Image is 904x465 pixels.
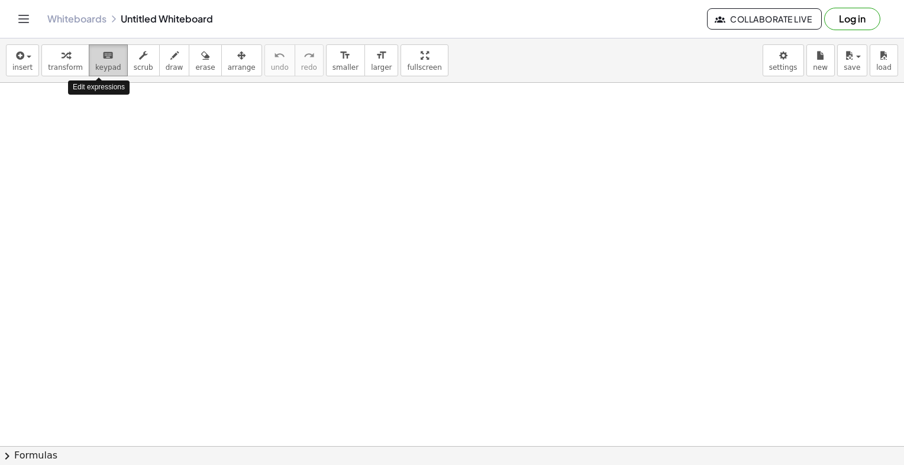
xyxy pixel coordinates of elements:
[195,63,215,72] span: erase
[301,63,317,72] span: redo
[769,63,798,72] span: settings
[304,49,315,63] i: redo
[376,49,387,63] i: format_size
[876,63,892,72] span: load
[41,44,89,76] button: transform
[102,49,114,63] i: keyboard
[707,8,822,30] button: Collaborate Live
[12,63,33,72] span: insert
[6,44,39,76] button: insert
[221,44,262,76] button: arrange
[134,63,153,72] span: scrub
[264,44,295,76] button: undoundo
[371,63,392,72] span: larger
[127,44,160,76] button: scrub
[340,49,351,63] i: format_size
[95,63,121,72] span: keypad
[326,44,365,76] button: format_sizesmaller
[228,63,256,72] span: arrange
[295,44,324,76] button: redoredo
[844,63,860,72] span: save
[89,44,128,76] button: keyboardkeypad
[68,80,130,94] div: Edit expressions
[189,44,221,76] button: erase
[824,8,880,30] button: Log in
[47,13,106,25] a: Whiteboards
[48,63,83,72] span: transform
[717,14,812,24] span: Collaborate Live
[271,63,289,72] span: undo
[837,44,867,76] button: save
[401,44,448,76] button: fullscreen
[332,63,359,72] span: smaller
[870,44,898,76] button: load
[159,44,190,76] button: draw
[274,49,285,63] i: undo
[166,63,183,72] span: draw
[813,63,828,72] span: new
[14,9,33,28] button: Toggle navigation
[763,44,804,76] button: settings
[364,44,398,76] button: format_sizelarger
[806,44,835,76] button: new
[407,63,441,72] span: fullscreen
